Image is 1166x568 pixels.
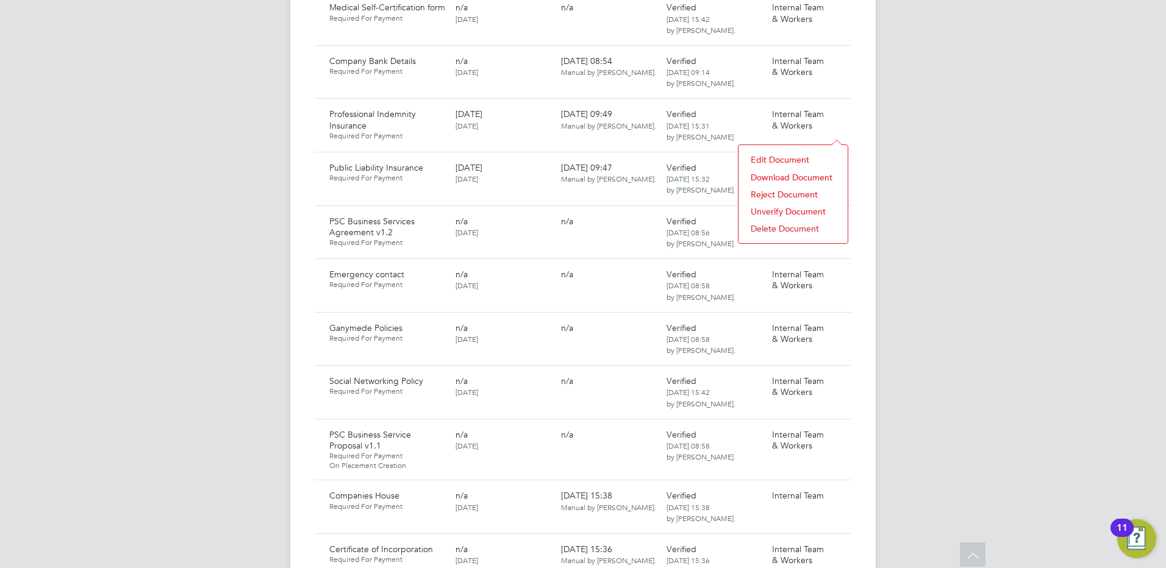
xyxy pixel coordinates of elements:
[745,203,842,220] li: Unverify Document
[667,544,696,555] span: Verified
[561,67,656,77] span: Manual by [PERSON_NAME].
[667,174,735,194] span: [DATE] 15:32 by [PERSON_NAME].
[772,375,824,397] span: Internal Team & Workers
[667,216,696,227] span: Verified
[561,322,573,333] span: n/a
[329,162,423,173] span: Public Liability Insurance
[329,2,445,13] span: Medical Self-Certification form
[1117,519,1156,558] button: Open Resource Center, 11 new notifications
[329,238,446,247] span: Required For Payment
[456,490,468,501] span: n/a
[329,13,446,23] span: Required For Payment
[772,269,824,291] span: Internal Team & Workers
[561,555,656,565] span: Manual by [PERSON_NAME].
[667,322,696,333] span: Verified
[667,67,735,88] span: [DATE] 09:14 by [PERSON_NAME].
[329,386,446,396] span: Required For Payment
[329,375,423,386] span: Social Networking Policy
[667,121,735,141] span: [DATE] 15:31 by [PERSON_NAME].
[456,280,478,290] span: [DATE]
[456,544,468,555] span: n/a
[667,375,696,386] span: Verified
[329,173,446,183] span: Required For Payment
[456,322,468,333] span: n/a
[745,151,842,168] li: Edit Document
[561,544,656,566] span: [DATE] 15:36
[456,375,468,386] span: n/a
[329,216,415,238] span: PSC Business Services Agreement v1.2
[667,387,735,408] span: [DATE] 15:42 by [PERSON_NAME].
[667,334,735,355] span: [DATE] 08:58 by [PERSON_NAME].
[456,216,468,227] span: n/a
[772,490,824,501] span: Internal Team
[667,108,696,119] span: Verified
[456,555,478,565] span: [DATE]
[329,131,446,141] span: Required For Payment
[329,461,446,470] span: On Placement Creation
[561,269,573,280] span: n/a
[329,108,416,130] span: Professional Indemnity Insurance
[456,121,478,130] span: [DATE]
[456,174,478,183] span: [DATE]
[329,269,404,280] span: Emergency contact
[561,502,656,512] span: Manual by [PERSON_NAME].
[456,387,478,397] span: [DATE]
[667,227,735,248] span: [DATE] 08:56 by [PERSON_NAME].
[329,429,411,451] span: PSC Business Service Proposal v1.1
[667,55,696,66] span: Verified
[456,269,468,280] span: n/a
[561,55,656,77] span: [DATE] 08:54
[329,555,446,564] span: Required For Payment
[329,451,446,461] span: Required For Payment
[561,216,573,227] span: n/a
[329,55,416,66] span: Company Bank Details
[456,441,478,450] span: [DATE]
[561,121,656,130] span: Manual by [PERSON_NAME].
[772,322,824,344] span: Internal Team & Workers
[772,544,824,566] span: Internal Team & Workers
[561,108,656,130] span: [DATE] 09:49
[561,429,573,440] span: n/a
[772,55,824,77] span: Internal Team & Workers
[456,55,468,66] span: n/a
[667,2,696,13] span: Verified
[329,66,446,76] span: Required For Payment
[667,280,735,301] span: [DATE] 08:58 by [PERSON_NAME].
[772,2,824,24] span: Internal Team & Workers
[745,186,842,203] li: Reject Document
[456,502,478,512] span: [DATE]
[745,169,842,186] li: Download Document
[772,108,824,130] span: Internal Team & Workers
[561,174,656,183] span: Manual by [PERSON_NAME].
[561,2,573,13] span: n/a
[329,502,446,511] span: Required For Payment
[456,14,478,24] span: [DATE]
[745,220,842,237] li: Delete Document
[456,162,482,173] span: [DATE]
[667,490,696,501] span: Verified
[329,322,402,333] span: Ganymede Policies
[1117,528,1128,544] div: 11
[456,67,478,77] span: [DATE]
[561,375,573,386] span: n/a
[561,490,656,512] span: [DATE] 15:38
[667,502,735,523] span: [DATE] 15:38 by [PERSON_NAME].
[329,280,446,289] span: Required For Payment
[329,333,446,343] span: Required For Payment
[667,429,696,440] span: Verified
[667,441,735,461] span: [DATE] 08:58 by [PERSON_NAME].
[456,429,468,440] span: n/a
[667,14,735,35] span: [DATE] 15:42 by [PERSON_NAME].
[667,269,696,280] span: Verified
[772,429,824,451] span: Internal Team & Workers
[456,2,468,13] span: n/a
[456,108,482,119] span: [DATE]
[667,162,696,173] span: Verified
[329,544,433,555] span: Certificate of Incorporation
[329,490,399,501] span: Companies House
[456,334,478,344] span: [DATE]
[561,162,656,184] span: [DATE] 09:47
[456,227,478,237] span: [DATE]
